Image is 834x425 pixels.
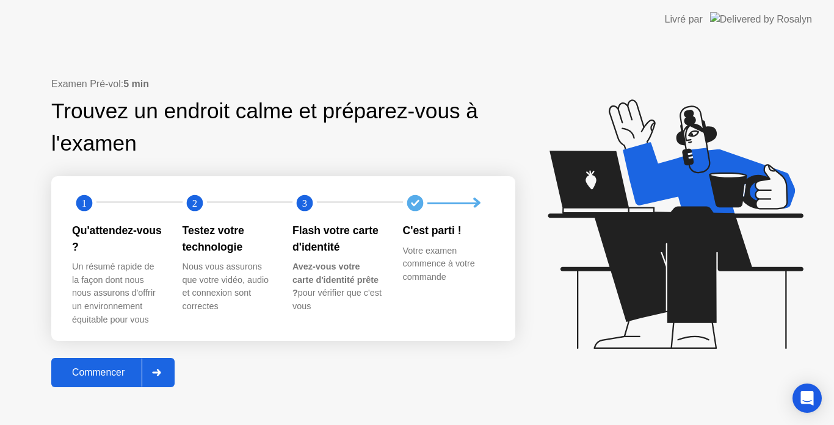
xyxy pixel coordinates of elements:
div: Trouvez un endroit calme et préparez-vous à l'examen [51,95,482,160]
div: Open Intercom Messenger [792,384,822,413]
div: C'est parti ! [403,223,494,238]
div: Flash votre carte d'identité [292,223,383,255]
b: 5 min [123,79,149,89]
text: 1 [82,198,87,209]
div: Testez votre technologie [183,223,274,255]
img: Delivered by Rosalyn [710,12,812,26]
div: Examen Pré-vol: [51,77,515,91]
div: Commencer [55,367,142,378]
text: 2 [192,198,197,209]
div: Nous vous assurons que votre vidéo, audio et connexion sont correctes [183,260,274,313]
button: Commencer [51,358,175,387]
div: pour vérifier que c'est vous [292,260,383,313]
b: Avez-vous votre carte d'identité prête ? [292,262,379,298]
div: Livré par [665,12,703,27]
div: Qu'attendez-vous ? [72,223,163,255]
text: 3 [302,198,307,209]
div: Votre examen commence à votre commande [403,245,494,284]
div: Un résumé rapide de la façon dont nous nous assurons d'offrir un environnement équitable pour vous [72,260,163,326]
